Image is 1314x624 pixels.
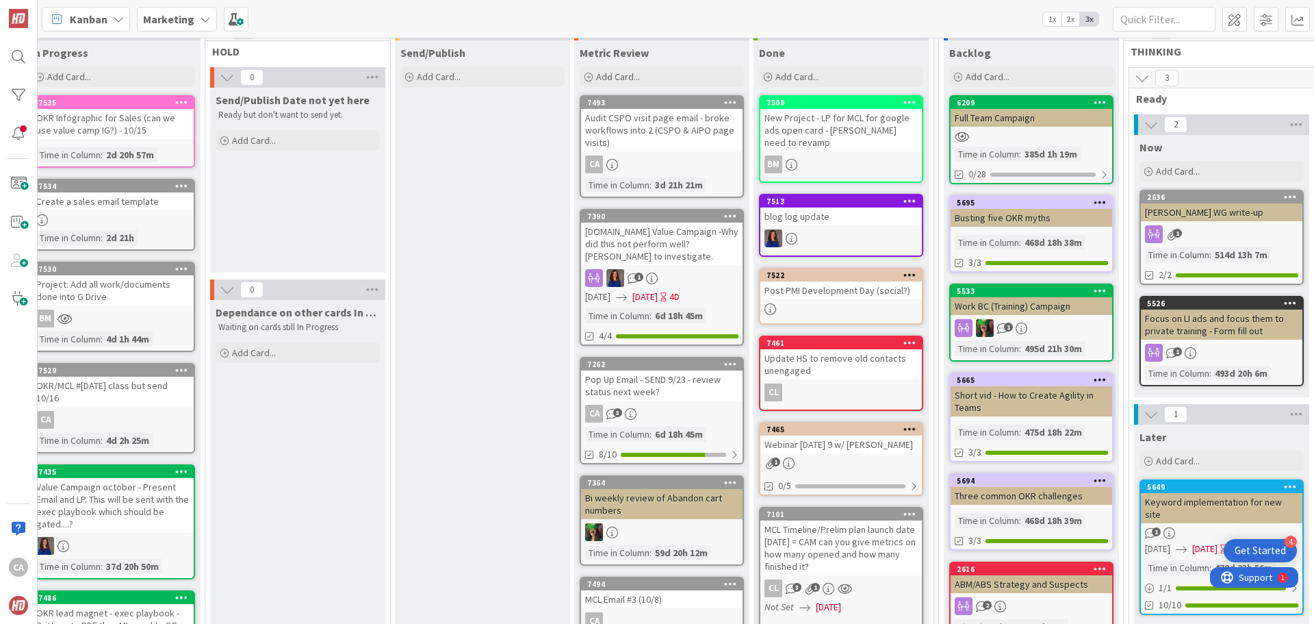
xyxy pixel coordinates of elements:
[1145,560,1209,575] div: Time in Column
[760,436,922,453] div: Webinar [DATE] 9 w/ [PERSON_NAME]
[1080,12,1098,26] span: 3x
[38,182,194,191] div: 7534
[581,155,743,173] div: CA
[1152,527,1161,536] span: 1
[1019,513,1021,528] span: :
[766,98,922,108] div: 7509
[613,408,622,417] span: 3
[38,467,194,477] div: 7435
[1173,347,1182,356] span: 1
[32,310,194,327] div: BM
[218,110,377,121] p: Ready but don't want to send yet.
[951,386,1112,416] div: Short vid - How to Create Agility in Teams
[240,69,263,86] span: 0
[1113,7,1215,32] input: Quick Filter...
[587,579,743,589] div: 7494
[581,358,743,371] div: 7262
[760,97,922,109] div: 7509
[587,360,743,369] div: 7262
[31,46,88,60] span: In Progress
[1156,165,1200,177] span: Add Card...
[951,197,1112,227] div: 5695Busting five OKR myths
[581,578,743,608] div: 7494MCL Email #3 (10/8)
[32,180,194,210] div: 7534Create a sales email template
[951,319,1112,337] div: SL
[951,575,1112,593] div: ABM/ABS Strategy and Suspects
[1211,247,1271,262] div: 514d 13h 7m
[968,255,981,270] span: 3/3
[1192,542,1218,556] span: [DATE]
[766,425,922,434] div: 7465
[599,329,612,343] span: 4/4
[32,537,194,555] div: SL
[1139,140,1162,154] span: Now
[951,487,1112,505] div: Three common OKR challenges
[632,290,658,304] span: [DATE]
[417,71,461,83] span: Add Card...
[103,230,138,245] div: 2d 21h
[766,197,922,206] div: 7513
[951,563,1112,593] div: 2616ABM/ABS Strategy and Suspects
[1147,192,1302,202] div: 2636
[32,364,194,407] div: 7529OKR/MCL #[DATE] class but send 10/16
[32,592,194,604] div: 7486
[1159,581,1172,595] span: 1 / 1
[811,583,820,592] span: 1
[760,337,922,379] div: 7461Update HS to remove old contacts unengaged
[32,466,194,533] div: 7435Value Campaign october - Present Email and LP. This will be sent with the exec playbook which...
[764,229,782,247] img: SL
[1156,455,1200,467] span: Add Card...
[649,177,652,192] span: :
[951,285,1112,315] div: 5533Work BC (Training) Campaign
[1021,147,1081,162] div: 385d 1h 19m
[587,98,743,108] div: 7493
[764,601,794,613] i: Not Set
[32,263,194,275] div: 7530
[1209,366,1211,381] span: :
[1211,366,1271,381] div: 493d 20h 6m
[581,210,743,265] div: 7390[DOMAIN_NAME] Value Campaign -Why did this not perform well? [PERSON_NAME] to investigate.
[232,134,276,147] span: Add Card...
[955,235,1019,250] div: Time in Column
[1235,544,1286,558] div: Get Started
[634,273,643,282] span: 1
[585,545,649,560] div: Time in Column
[32,478,194,533] div: Value Campaign october - Present Email and LP. This will be sent with the exec playbook which sho...
[968,167,986,182] span: 0/28
[1139,430,1166,444] span: Later
[32,97,194,139] div: 7535OKR Infographic for Sales (can we use value camp IG?) - 10/15
[38,366,194,375] div: 7529
[143,12,194,26] b: Marketing
[1141,203,1302,221] div: [PERSON_NAME] WG write-up
[957,476,1112,486] div: 5694
[32,192,194,210] div: Create a sales email template
[101,332,103,347] span: :
[1021,341,1085,356] div: 495d 21h 30m
[760,423,922,436] div: 7465
[9,9,28,28] img: Visit kanbanzone.com
[581,358,743,401] div: 7262Pop Up Email - SEND 9/23 - review status next week?
[36,332,101,347] div: Time in Column
[1164,116,1187,133] span: 2
[38,98,194,108] div: 7535
[1141,297,1302,310] div: 5526
[581,97,743,151] div: 7493Audit CSPO visit page email - broke workflows into 2 (CSPO & AIPO page visits)
[766,338,922,348] div: 7461
[951,285,1112,297] div: 5533
[581,269,743,287] div: SL
[669,290,680,304] div: 4D
[778,479,791,493] span: 0/5
[1141,191,1302,221] div: 2636[PERSON_NAME] WG write-up
[951,475,1112,505] div: 5694Three common OKR challenges
[1209,560,1211,575] span: :
[1141,493,1302,523] div: Keyword implementation for new site
[581,109,743,151] div: Audit CSPO visit page email - broke workflows into 2 (CSPO & AIPO page visits)
[957,375,1112,385] div: 5665
[101,559,103,574] span: :
[957,564,1112,574] div: 2616
[581,477,743,519] div: 7364Bi weekly review of Abandon cart numbers
[1145,366,1209,381] div: Time in Column
[1043,12,1061,26] span: 1x
[400,46,465,60] span: Send/Publish
[1136,92,1297,105] span: Ready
